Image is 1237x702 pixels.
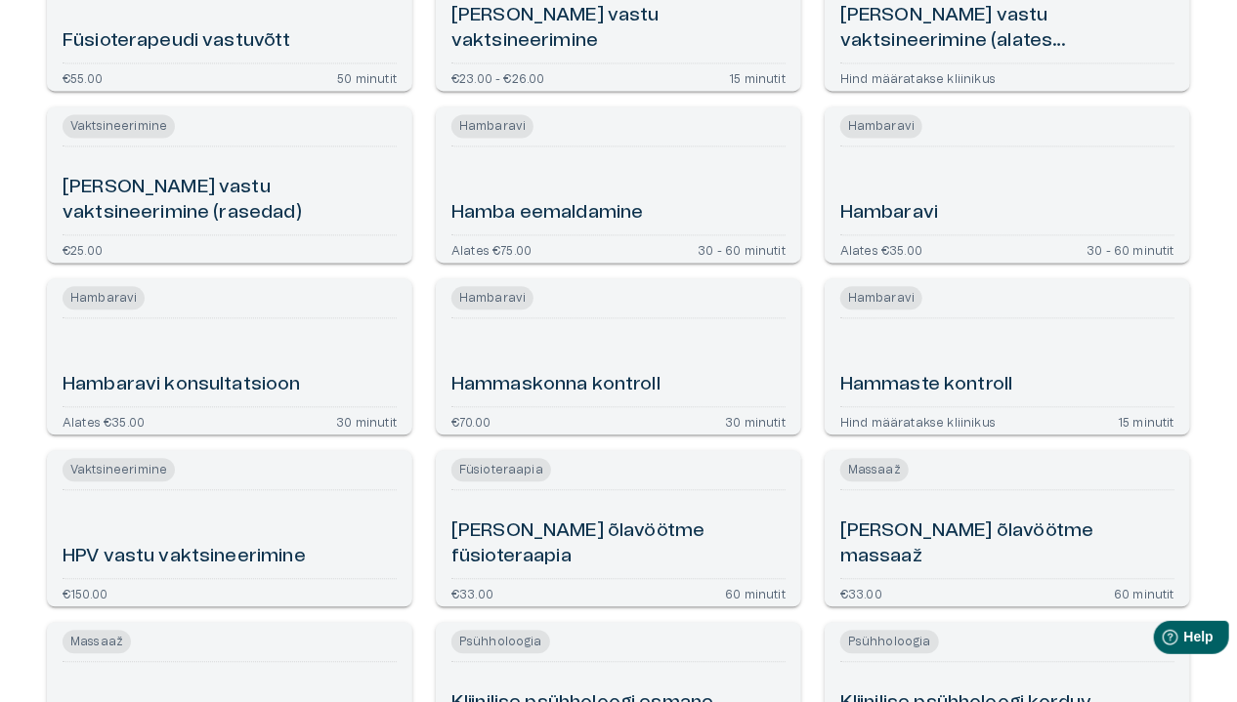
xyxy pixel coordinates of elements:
p: €150.00 [63,587,107,599]
p: 30 - 60 minutit [698,243,786,255]
h6: Hammaskonna kontroll [451,372,661,398]
p: 60 minutit [725,587,786,599]
h6: Hammaste kontroll [840,372,1013,398]
a: Open service booking details [436,106,801,263]
p: 30 - 60 minutit [1087,243,1174,255]
h6: [PERSON_NAME] vastu vaktsineerimine (rasedad) [63,175,397,227]
span: Hambaravi [840,114,922,138]
p: €70.00 [451,415,491,427]
p: €25.00 [63,243,103,255]
p: 50 minutit [337,71,397,83]
span: Psühholoogia [451,630,550,653]
p: 15 minutit [729,71,786,83]
span: Massaaž [840,458,909,481]
a: Open service booking details [47,106,412,263]
span: Psühholoogia [840,630,939,653]
span: Massaaž [63,630,131,653]
h6: HPV vastu vaktsineerimine [63,544,306,570]
span: Hambaravi [451,286,533,310]
p: 60 minutit [1114,587,1174,599]
span: Hambaravi [63,286,145,310]
p: Alates €35.00 [840,243,922,255]
h6: [PERSON_NAME] vastu vaktsineerimine [451,3,786,55]
h6: [PERSON_NAME] õlavöötme füsioteraapia [451,518,786,570]
iframe: Help widget launcher [1085,613,1237,668]
p: €55.00 [63,71,103,83]
p: Alates €75.00 [451,243,532,255]
span: Hambaravi [451,114,533,138]
p: Alates €35.00 [63,415,145,427]
span: Hambaravi [840,286,922,310]
span: Vaktsineerimine [63,114,175,138]
p: Hind määratakse kliinikus [840,71,996,83]
p: 15 minutit [1118,415,1174,427]
p: €23.00 - €26.00 [451,71,545,83]
h6: Hambaravi konsultatsioon [63,372,301,398]
a: Open service booking details [47,450,412,606]
p: 30 minutit [725,415,786,427]
a: Open service booking details [436,450,801,606]
span: Füsioteraapia [451,458,551,481]
p: €33.00 [840,587,882,599]
p: €33.00 [451,587,493,599]
h6: Füsioterapeudi vastuvõtt [63,28,291,55]
p: 30 minutit [336,415,397,427]
a: Open service booking details [47,278,412,434]
span: Vaktsineerimine [63,458,175,481]
h6: [PERSON_NAME] vastu vaktsineerimine (alates 60.eluaastast) [840,3,1174,55]
h6: [PERSON_NAME] õlavöötme massaaž [840,518,1174,570]
a: Open service booking details [825,278,1190,434]
h6: Hambaravi [840,200,938,227]
p: Hind määratakse kliinikus [840,415,996,427]
a: Open service booking details [825,106,1190,263]
h6: Hamba eemaldamine [451,200,644,227]
a: Open service booking details [436,278,801,434]
a: Open service booking details [825,450,1190,606]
